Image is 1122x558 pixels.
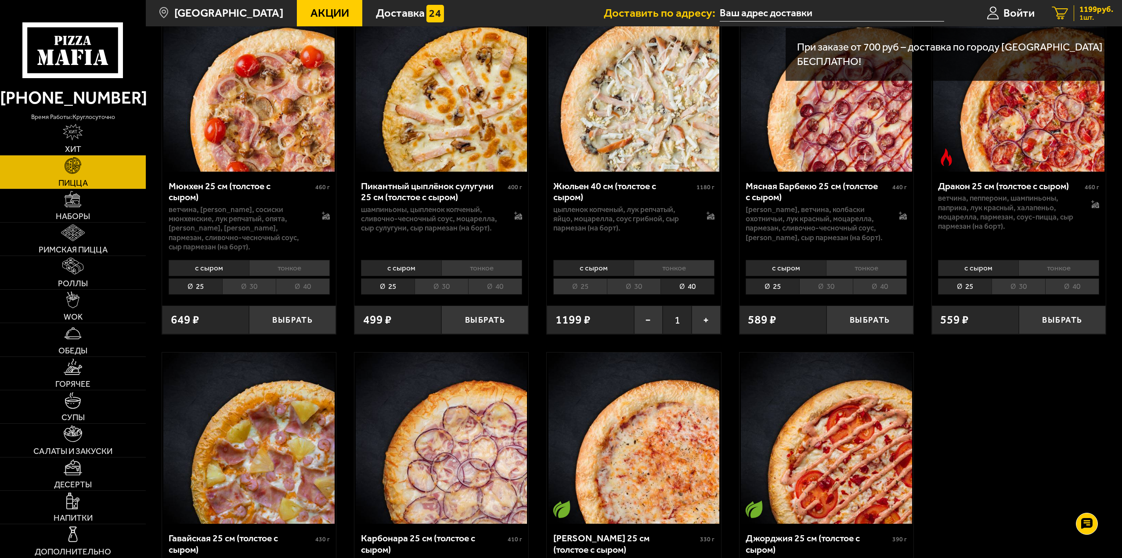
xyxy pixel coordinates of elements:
a: Карбонара 25 см (толстое с сыром) [354,353,528,524]
li: с сыром [746,260,826,276]
li: 40 [468,278,522,295]
a: Острое блюдоДракон 25 см (толстое с сыром) [932,0,1106,172]
li: тонкое [249,260,330,276]
li: 30 [415,278,468,295]
button: Выбрать [249,306,336,334]
div: [PERSON_NAME] 25 см (толстое с сыром) [553,533,698,555]
a: Пикантный цыплёнок сулугуни 25 см (толстое с сыром) [354,0,528,172]
img: Вегетарианское блюдо [745,500,763,518]
span: Наборы [56,212,90,220]
img: Мюнхен 25 см (толстое с сыром) [163,0,335,172]
img: Пикантный цыплёнок сулугуни 25 см (толстое с сыром) [356,0,527,172]
li: с сыром [938,260,1018,276]
span: Салаты и закуски [33,447,112,455]
div: Джорджия 25 см (толстое с сыром) [746,533,890,555]
span: Доставка [376,7,425,19]
li: 40 [276,278,330,295]
span: 499 ₽ [363,314,392,326]
img: Жюльен 40 см (толстое с сыром) [548,0,720,172]
img: Дракон 25 см (толстое с сыром) [933,0,1104,172]
li: тонкое [826,260,907,276]
li: 30 [607,278,660,295]
li: 25 [169,278,222,295]
p: При заказе от 700 руб – доставка по городу [GEOGRAPHIC_DATA] БЕСПЛАТНО! [797,40,1110,69]
img: Острое блюдо [938,148,955,166]
span: 559 ₽ [940,314,969,326]
li: 40 [660,278,714,295]
span: 410 г [508,536,522,543]
div: Дракон 25 см (толстое с сыром) [938,180,1082,192]
div: Гавайская 25 см (толстое с сыром) [169,533,313,555]
input: Ваш адрес доставки [720,5,944,22]
span: 390 г [892,536,907,543]
span: 460 г [1085,184,1099,191]
li: с сыром [553,260,634,276]
span: 589 ₽ [748,314,776,326]
li: 25 [361,278,415,295]
p: ветчина, [PERSON_NAME], сосиски мюнхенские, лук репчатый, опята, [PERSON_NAME], [PERSON_NAME], па... [169,205,310,252]
span: Напитки [54,514,93,522]
li: 25 [553,278,607,295]
span: Акции [310,7,349,19]
span: Супы [61,413,85,421]
span: [GEOGRAPHIC_DATA] [174,7,283,19]
a: Вегетарианское блюдоМаргарита 25 см (толстое с сыром) [547,353,721,524]
li: с сыром [361,260,441,276]
button: Выбрать [441,306,528,334]
p: [PERSON_NAME], ветчина, колбаски охотничьи, лук красный, моцарелла, пармезан, сливочно-чесночный ... [746,205,887,242]
span: 1199 руб. [1079,5,1113,14]
img: 15daf4d41897b9f0e9f617042186c801.svg [426,5,444,22]
li: тонкое [1018,260,1099,276]
li: 40 [1045,278,1099,295]
li: 30 [992,278,1045,295]
li: 30 [799,278,853,295]
img: Мясная Барбекю 25 см (толстое с сыром) [741,0,912,172]
p: шампиньоны, цыпленок копченый, сливочно-чесночный соус, моцарелла, сыр сулугуни, сыр пармезан (на... [361,205,502,233]
button: − [634,306,663,334]
span: 1199 ₽ [556,314,591,326]
li: 25 [746,278,799,295]
span: Доставить по адресу: [604,7,720,19]
a: Вегетарианское блюдоДжорджия 25 см (толстое с сыром) [740,353,913,524]
span: WOK [64,313,83,321]
span: Хит [65,145,81,153]
a: Мюнхен 25 см (толстое с сыром) [162,0,336,172]
span: Дополнительно [35,547,111,556]
li: с сыром [169,260,249,276]
button: Выбрать [1019,306,1106,334]
a: Гавайская 25 см (толстое с сыром) [162,353,336,524]
img: Маргарита 25 см (толстое с сыром) [548,353,720,524]
p: цыпленок копченый, лук репчатый, яйцо, моцарелла, соус грибной, сыр пармезан (на борт). [553,205,695,233]
div: Карбонара 25 см (толстое с сыром) [361,533,505,555]
img: Вегетарианское блюдо [553,500,570,518]
span: 430 г [315,536,330,543]
li: 30 [222,278,276,295]
span: 460 г [315,184,330,191]
span: Обеды [58,346,87,355]
li: 40 [853,278,907,295]
img: Карбонара 25 см (толстое с сыром) [356,353,527,524]
span: Десерты [54,480,92,489]
div: Мясная Барбекю 25 см (толстое с сыром) [746,180,890,203]
span: 400 г [508,184,522,191]
div: Мюнхен 25 см (толстое с сыром) [169,180,313,203]
span: 440 г [892,184,907,191]
span: 649 ₽ [171,314,199,326]
span: 1 шт. [1079,14,1113,21]
span: 1 [663,306,692,334]
img: Джорджия 25 см (толстое с сыром) [741,353,912,524]
li: тонкое [441,260,522,276]
span: Пицца [58,179,88,187]
div: Жюльен 40 см (толстое с сыром) [553,180,694,203]
span: Войти [1003,7,1035,19]
div: Пикантный цыплёнок сулугуни 25 см (толстое с сыром) [361,180,505,203]
img: Гавайская 25 см (толстое с сыром) [163,353,335,524]
span: Роллы [58,279,88,288]
span: 1180 г [696,184,714,191]
span: Горячее [55,380,90,388]
span: 330 г [700,536,714,543]
span: Римская пицца [39,245,108,254]
li: 25 [938,278,992,295]
button: Выбрать [826,306,913,334]
a: Жюльен 40 см (толстое с сыром) [547,0,721,172]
